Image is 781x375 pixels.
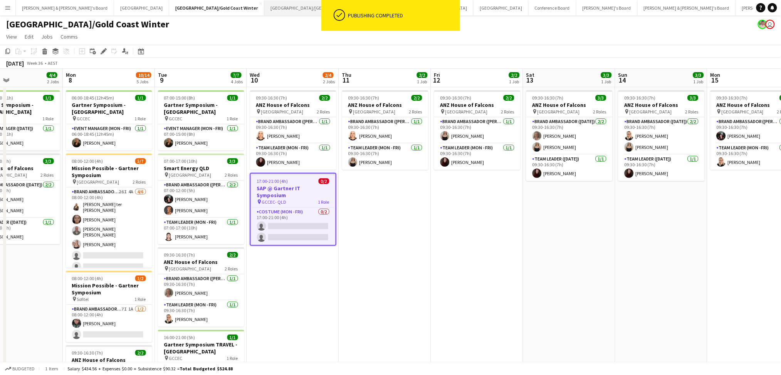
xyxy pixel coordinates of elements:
[12,366,35,372] span: Budgeted
[474,0,529,15] button: [GEOGRAPHIC_DATA]
[114,0,169,15] button: [GEOGRAPHIC_DATA]
[348,12,457,19] div: Publishing completed
[766,20,775,29] app-user-avatar: James Millard
[4,365,36,373] button: Budgeted
[42,366,61,372] span: 1 item
[529,0,576,15] button: Conference Board
[180,366,233,372] span: Total Budgeted $524.88
[638,0,736,15] button: [PERSON_NAME] & [PERSON_NAME]'s Board
[16,0,114,15] button: [PERSON_NAME] & [PERSON_NAME]'s Board
[264,0,363,15] button: [GEOGRAPHIC_DATA]/[GEOGRAPHIC_DATA]
[67,366,233,372] div: Salary $434.56 + Expenses $0.00 + Subsistence $90.32 =
[576,0,638,15] button: [PERSON_NAME]'s Board
[169,0,264,15] button: [GEOGRAPHIC_DATA]/Gold Coast Winter
[758,20,767,29] app-user-avatar: Arrence Torres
